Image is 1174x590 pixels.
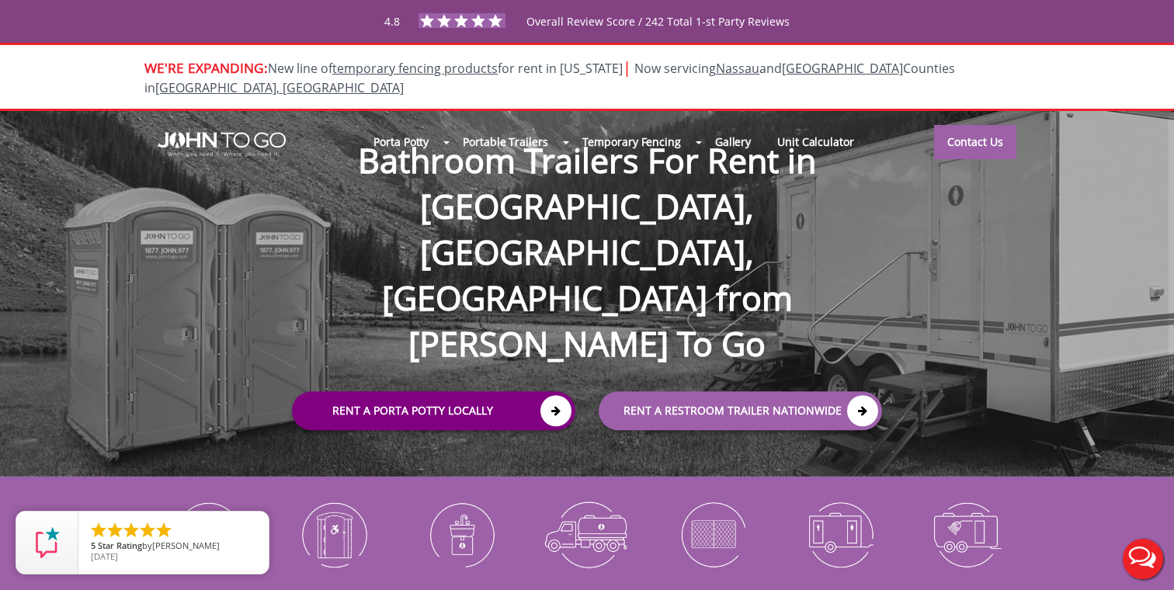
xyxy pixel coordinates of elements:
a: Portable Trailers [450,125,561,158]
a: Rent a Porta Potty Locally [292,391,575,430]
a: Unit Calculator [764,125,867,158]
span: Overall Review Score / 242 Total 1-st Party Reviews [526,14,790,60]
span: by [91,541,256,552]
span: New line of for rent in [US_STATE] [144,60,955,96]
img: Waste-Services-icon_N.png [536,494,639,574]
span: Star Rating [98,540,142,551]
img: Restroom-Trailers-icon_N.png [788,494,891,574]
img: Temporary-Fencing-cion_N.png [662,494,765,574]
h1: Bathroom Trailers For Rent in [GEOGRAPHIC_DATA], [GEOGRAPHIC_DATA], [GEOGRAPHIC_DATA] from [PERSO... [276,87,898,366]
img: Shower-Trailers-icon_N.png [915,494,1018,574]
li:  [138,521,157,540]
a: Temporary Fencing [569,125,694,158]
span: [DATE] [91,550,118,562]
a: [GEOGRAPHIC_DATA] [782,60,903,77]
li:  [122,521,141,540]
button: Live Chat [1112,528,1174,590]
span: Now servicing and Counties in [144,60,955,96]
a: Gallery [702,125,764,158]
a: [GEOGRAPHIC_DATA], [GEOGRAPHIC_DATA] [155,79,404,96]
img: Portable-Toilets-icon_N.png [156,494,259,574]
img: ADA-Accessible-Units-icon_N.png [283,494,386,574]
li:  [106,521,124,540]
li:  [89,521,108,540]
a: Nassau [716,60,759,77]
img: JOHN to go [158,132,286,157]
a: Porta Potty [360,125,442,158]
a: temporary fencing products [332,60,498,77]
a: rent a RESTROOM TRAILER Nationwide [599,391,882,430]
span: WE'RE EXPANDING: [144,58,268,77]
li:  [155,521,173,540]
a: Contact Us [934,125,1016,159]
span: | [623,57,631,78]
span: 4.8 [384,14,400,29]
img: Portable-Sinks-icon_N.png [409,494,512,574]
span: 5 [91,540,96,551]
span: [PERSON_NAME] [152,540,220,551]
img: Review Rating [32,527,63,558]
